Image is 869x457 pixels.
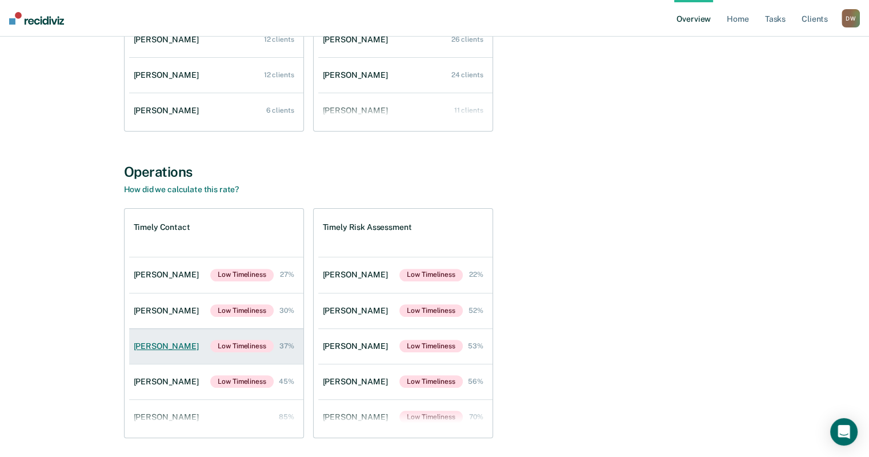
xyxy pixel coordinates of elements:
[210,340,273,352] span: Low Timeliness
[454,106,483,114] div: 11 clients
[323,222,412,232] h1: Timely Risk Assessment
[469,413,483,421] div: 70%
[323,106,393,116] div: [PERSON_NAME]
[842,9,860,27] div: D W
[129,401,303,434] a: [PERSON_NAME] 85%
[323,270,393,280] div: [PERSON_NAME]
[323,306,393,316] div: [PERSON_NAME]
[279,377,294,386] div: 45%
[134,341,203,351] div: [PERSON_NAME]
[134,306,203,316] div: [PERSON_NAME]
[451,35,483,43] div: 26 clients
[129,23,303,56] a: [PERSON_NAME] 12 clients
[323,341,393,351] div: [PERSON_NAME]
[134,377,203,387] div: [PERSON_NAME]
[279,413,294,421] div: 85%
[134,106,203,116] div: [PERSON_NAME]
[279,342,294,350] div: 37%
[830,418,858,446] div: Open Intercom Messenger
[134,412,203,422] div: [PERSON_NAME]
[318,399,492,435] a: [PERSON_NAME]Low Timeliness 70%
[210,375,273,388] span: Low Timeliness
[323,35,393,45] div: [PERSON_NAME]
[280,271,294,279] div: 27%
[318,293,492,328] a: [PERSON_NAME]Low Timeliness 52%
[129,364,303,399] a: [PERSON_NAME]Low Timeliness 45%
[468,377,483,386] div: 56%
[323,377,393,387] div: [PERSON_NAME]
[124,164,746,180] div: Operations
[318,257,492,293] a: [PERSON_NAME]Low Timeliness 22%
[451,71,483,79] div: 24 clients
[468,307,483,315] div: 52%
[318,94,492,127] a: [PERSON_NAME] 11 clients
[318,328,492,364] a: [PERSON_NAME]Low Timeliness 53%
[399,375,462,388] span: Low Timeliness
[129,257,303,293] a: [PERSON_NAME]Low Timeliness 27%
[399,340,462,352] span: Low Timeliness
[124,185,239,194] a: How did we calculate this rate?
[134,70,203,80] div: [PERSON_NAME]
[399,411,462,423] span: Low Timeliness
[9,12,64,25] img: Recidiviz
[318,23,492,56] a: [PERSON_NAME] 26 clients
[129,94,303,127] a: [PERSON_NAME] 6 clients
[210,304,273,317] span: Low Timeliness
[318,59,492,92] a: [PERSON_NAME] 24 clients
[842,9,860,27] button: DW
[134,35,203,45] div: [PERSON_NAME]
[323,412,393,422] div: [PERSON_NAME]
[129,293,303,328] a: [PERSON_NAME]Low Timeliness 30%
[264,35,294,43] div: 12 clients
[129,328,303,364] a: [PERSON_NAME]Low Timeliness 37%
[469,271,483,279] div: 22%
[279,307,294,315] div: 30%
[210,269,273,281] span: Low Timeliness
[399,269,462,281] span: Low Timeliness
[129,59,303,92] a: [PERSON_NAME] 12 clients
[266,106,294,114] div: 6 clients
[264,71,294,79] div: 12 clients
[134,270,203,280] div: [PERSON_NAME]
[468,342,483,350] div: 53%
[399,304,462,317] span: Low Timeliness
[318,364,492,399] a: [PERSON_NAME]Low Timeliness 56%
[134,222,190,232] h1: Timely Contact
[323,70,393,80] div: [PERSON_NAME]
